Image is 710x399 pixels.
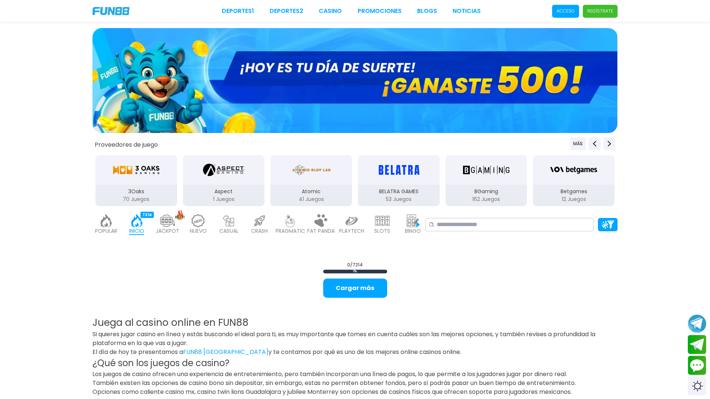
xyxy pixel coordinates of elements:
p: 41 Juegos [270,195,352,203]
p: 70 Juegos [95,195,177,203]
img: casual_light.webp [222,214,236,227]
span: 0 % [323,270,387,273]
p: NUEVO [190,227,207,235]
img: playtech_light.webp [344,214,359,227]
img: Atomic [291,160,332,180]
p: El día de hoy te presentamos a y te contamos por qué es uno de los mejores online casinos online. [92,348,618,357]
p: Acceso [557,8,575,14]
img: GANASTE 500 [92,28,618,133]
img: home_active.webp [129,214,144,227]
a: Deportes2 [270,7,303,16]
img: 3Oaks [113,160,159,180]
div: Switch theme [688,377,706,395]
button: Betgames [530,154,618,207]
img: popular_light.webp [99,214,114,227]
h1: Juega al casino online en FUN88 [92,316,618,330]
button: Previous providers [589,137,601,150]
button: 3Oaks [92,154,180,207]
a: BLOGS [417,7,437,16]
img: Platform Filter [601,221,614,228]
button: Contact customer service [688,356,706,375]
button: Cargar más [323,279,387,298]
p: BGaming [446,188,527,195]
img: Betgames [550,160,597,180]
button: Join telegram [688,335,706,354]
p: CRASH [251,227,268,235]
p: FAT PANDA [307,227,335,235]
img: slots_light.webp [375,214,390,227]
p: PRAGMATIC [275,227,305,235]
button: Proveedores de juego [95,141,158,149]
p: Atomic [270,188,352,195]
p: Regístrate [587,8,613,14]
button: Next providers [603,137,615,150]
p: También existen las opciones de casino bono sin depositar, sin embargo, estas no permiten obtener... [92,379,618,388]
p: Los juegos de casino ofrecen una experiencia de entretenimiento, pero también incorporan una líne... [92,370,618,379]
p: BELATRA GAMES [358,188,440,195]
button: Join telegram channel [688,314,706,333]
button: BELATRA GAMES [355,154,443,207]
p: Si quieres jugar casino en línea y estás buscando el ideal para ti, es muy importante que tomes e... [92,330,618,348]
a: Promociones [358,7,402,16]
p: POPULAR [95,227,117,235]
img: bingo_light.webp [406,214,420,227]
img: fat_panda_light.webp [314,214,328,227]
p: JACKPOT [156,227,179,235]
p: 3Oaks [95,188,177,195]
p: 1 Juegos [183,195,265,203]
p: CASUAL [219,227,239,235]
span: 0 / 7214 [347,262,363,268]
p: Betgames [533,188,615,195]
img: new_light.webp [191,214,206,227]
img: hot [175,210,185,220]
p: SLOTS [374,227,390,235]
a: CASINO [319,7,342,16]
p: Opciones como caliente casino mx, casino twin lions Guadalajara y jubilee Monterrey son opciones ... [92,388,618,396]
img: jackpot_light.webp [160,214,175,227]
p: Aspect [183,188,265,195]
button: Aspect [180,154,268,207]
a: FUN88 [GEOGRAPHIC_DATA] [183,348,268,356]
button: Previous providers [570,137,586,150]
img: Aspect [203,160,244,180]
img: Company Logo [92,7,129,15]
img: BELATRA GAMES [375,160,422,180]
p: 162 Juegos [446,195,527,203]
div: 7214 [141,212,154,218]
img: pragmatic_light.webp [283,214,298,227]
img: crash_light.webp [252,214,267,227]
p: 12 Juegos [533,195,615,203]
button: Atomic [267,154,355,207]
p: 53 Juegos [358,195,440,203]
img: BGaming [463,160,510,180]
p: PLAYTECH [339,227,364,235]
button: BGaming [443,154,530,207]
p: INICIO [129,227,144,235]
button: BluePrint [618,154,705,207]
a: NOTICIAS [453,7,481,16]
p: BINGO [405,227,421,235]
a: Deportes1 [222,7,254,16]
h2: ¿Qué son los juegos de casino? [92,357,618,370]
